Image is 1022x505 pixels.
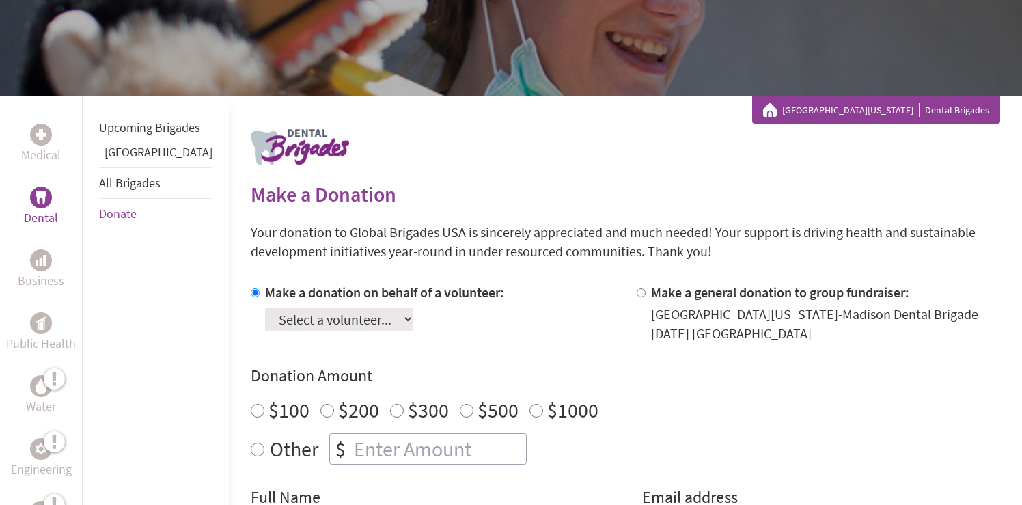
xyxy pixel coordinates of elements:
[270,433,318,465] label: Other
[36,191,46,204] img: Dental
[36,255,46,266] img: Business
[251,223,1000,261] p: Your donation to Global Brigades USA is sincerely appreciated and much needed! Your support is dr...
[18,249,64,290] a: BusinessBusiness
[30,249,52,271] div: Business
[408,397,449,423] label: $300
[11,460,72,479] p: Engineering
[99,175,161,191] a: All Brigades
[99,113,212,143] li: Upcoming Brigades
[11,438,72,479] a: EngineeringEngineering
[30,312,52,334] div: Public Health
[547,397,598,423] label: $1000
[651,305,1001,343] div: [GEOGRAPHIC_DATA][US_STATE]-Madison Dental Brigade [DATE] [GEOGRAPHIC_DATA]
[330,434,351,464] div: $
[268,397,309,423] label: $100
[36,443,46,454] img: Engineering
[30,375,52,397] div: Water
[26,397,56,416] p: Water
[36,316,46,330] img: Public Health
[251,129,349,165] img: logo-dental.png
[338,397,379,423] label: $200
[36,129,46,140] img: Medical
[99,167,212,199] li: All Brigades
[763,103,989,117] div: Dental Brigades
[6,334,76,353] p: Public Health
[99,143,212,167] li: Guatemala
[30,187,52,208] div: Dental
[99,206,137,221] a: Donate
[26,375,56,416] a: WaterWater
[265,284,504,301] label: Make a donation on behalf of a volunteer:
[24,208,58,228] p: Dental
[105,144,212,160] a: [GEOGRAPHIC_DATA]
[21,146,61,165] p: Medical
[30,438,52,460] div: Engineering
[351,434,526,464] input: Enter Amount
[6,312,76,353] a: Public HealthPublic Health
[782,103,920,117] a: [GEOGRAPHIC_DATA][US_STATE]
[18,271,64,290] p: Business
[251,182,1000,206] h2: Make a Donation
[24,187,58,228] a: DentalDental
[36,378,46,394] img: Water
[30,124,52,146] div: Medical
[651,284,909,301] label: Make a general donation to group fundraiser:
[478,397,519,423] label: $500
[21,124,61,165] a: MedicalMedical
[251,365,1000,387] h4: Donation Amount
[99,199,212,229] li: Donate
[99,120,200,135] a: Upcoming Brigades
